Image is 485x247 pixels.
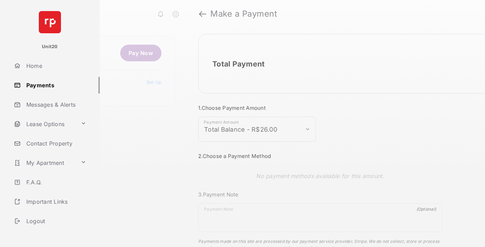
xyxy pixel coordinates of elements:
[198,105,442,111] h3: 1. Choose Payment Amount
[11,213,100,229] a: Logout
[11,77,100,94] a: Payments
[11,135,100,152] a: Contact Property
[256,172,384,180] p: No payment methods available for this amount.
[212,60,265,68] h2: Total Payment
[11,174,100,191] a: F.A.Q.
[198,191,442,198] h3: 3. Payment Note
[11,96,100,113] a: Messages & Alerts
[210,10,277,18] strong: Make a Payment
[11,116,78,132] a: Lease Options
[11,193,89,210] a: Important Links
[39,11,61,33] img: svg+xml;base64,PHN2ZyB4bWxucz0iaHR0cDovL3d3dy53My5vcmcvMjAwMC9zdmciIHdpZHRoPSI2NCIgaGVpZ2h0PSI2NC...
[198,153,442,159] h3: 2. Choose a Payment Method
[147,79,162,85] a: Set Up
[11,155,78,171] a: My Apartment
[11,58,100,74] a: Home
[42,43,58,50] p: Unit20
